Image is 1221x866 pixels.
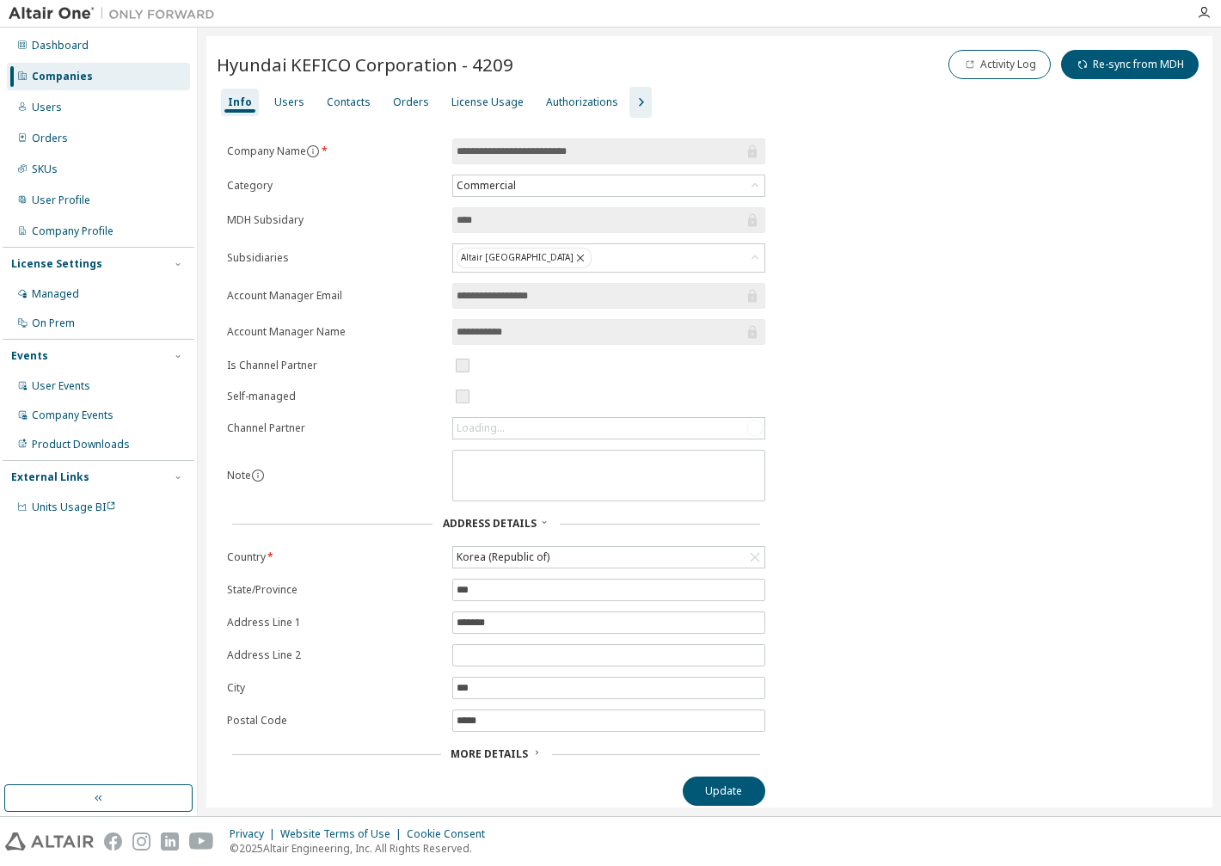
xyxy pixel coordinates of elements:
[227,359,442,372] label: Is Channel Partner
[453,418,764,439] div: Loading...
[451,95,524,109] div: License Usage
[457,421,505,435] div: Loading...
[251,469,265,482] button: information
[227,390,442,403] label: Self-managed
[32,132,68,145] div: Orders
[227,550,442,564] label: Country
[948,50,1051,79] button: Activity Log
[32,316,75,330] div: On Prem
[227,213,442,227] label: MDH Subsidary
[227,468,251,482] label: Note
[227,714,442,728] label: Postal Code
[227,421,442,435] label: Channel Partner
[11,349,48,363] div: Events
[32,287,79,301] div: Managed
[1061,50,1199,79] button: Re-sync from MDH
[11,470,89,484] div: External Links
[189,832,214,851] img: youtube.svg
[453,175,764,196] div: Commercial
[32,224,114,238] div: Company Profile
[32,101,62,114] div: Users
[161,832,179,851] img: linkedin.svg
[32,379,90,393] div: User Events
[32,193,90,207] div: User Profile
[32,438,130,451] div: Product Downloads
[457,248,592,268] div: Altair [GEOGRAPHIC_DATA]
[217,52,513,77] span: Hyundai KEFICO Corporation - 4209
[32,408,114,422] div: Company Events
[453,244,764,272] div: Altair [GEOGRAPHIC_DATA]
[32,70,93,83] div: Companies
[227,583,442,597] label: State/Province
[546,95,618,109] div: Authorizations
[9,5,224,22] img: Altair One
[227,251,442,265] label: Subsidiaries
[227,648,442,662] label: Address Line 2
[443,516,537,531] span: Address Details
[32,39,89,52] div: Dashboard
[683,777,765,806] button: Update
[104,832,122,851] img: facebook.svg
[407,827,495,841] div: Cookie Consent
[453,547,764,568] div: Korea (Republic of)
[454,176,518,195] div: Commercial
[227,616,442,630] label: Address Line 1
[227,144,442,158] label: Company Name
[132,832,150,851] img: instagram.svg
[393,95,429,109] div: Orders
[227,289,442,303] label: Account Manager Email
[280,827,407,841] div: Website Terms of Use
[306,144,320,158] button: information
[274,95,304,109] div: Users
[228,95,252,109] div: Info
[327,95,371,109] div: Contacts
[227,681,442,695] label: City
[11,257,102,271] div: License Settings
[454,548,552,567] div: Korea (Republic of)
[227,179,442,193] label: Category
[5,832,94,851] img: altair_logo.svg
[32,500,116,514] span: Units Usage BI
[230,841,495,856] p: © 2025 Altair Engineering, Inc. All Rights Reserved.
[451,746,529,761] span: More Details
[32,163,58,176] div: SKUs
[230,827,280,841] div: Privacy
[227,325,442,339] label: Account Manager Name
